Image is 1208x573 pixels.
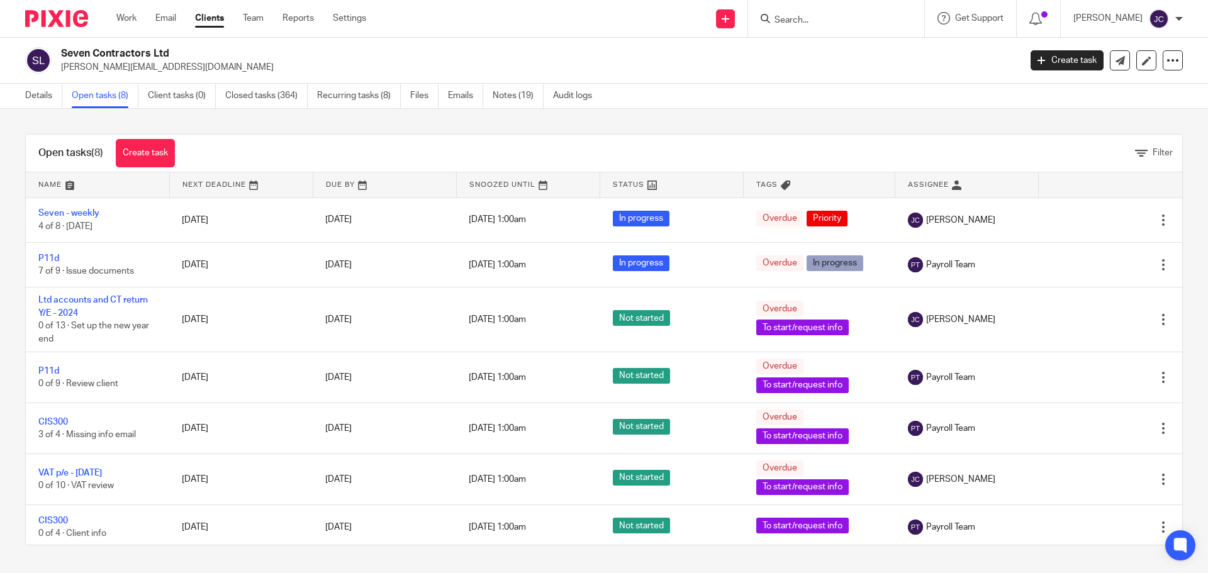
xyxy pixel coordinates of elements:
[195,12,224,25] a: Clients
[410,84,439,108] a: Files
[613,470,670,486] span: Not started
[613,211,669,226] span: In progress
[908,257,923,272] img: svg%3E
[469,424,526,433] span: [DATE] 1:00am
[613,181,644,188] span: Status
[38,379,118,388] span: 0 of 9 · Review client
[38,481,114,490] span: 0 of 10 · VAT review
[61,61,1012,74] p: [PERSON_NAME][EMAIL_ADDRESS][DOMAIN_NAME]
[926,422,975,435] span: Payroll Team
[613,419,670,435] span: Not started
[613,255,669,271] span: In progress
[908,312,923,327] img: svg%3E
[325,424,352,433] span: [DATE]
[91,148,103,158] span: (8)
[469,216,526,225] span: [DATE] 1:00am
[1153,148,1173,157] span: Filter
[155,12,176,25] a: Email
[325,260,352,269] span: [DATE]
[926,214,995,226] span: [PERSON_NAME]
[926,371,975,384] span: Payroll Team
[225,84,308,108] a: Closed tasks (364)
[756,377,849,393] span: To start/request info
[169,242,313,287] td: [DATE]
[38,516,68,525] a: CIS300
[148,84,216,108] a: Client tasks (0)
[325,216,352,225] span: [DATE]
[325,475,352,484] span: [DATE]
[448,84,483,108] a: Emails
[908,213,923,228] img: svg%3E
[169,197,313,242] td: [DATE]
[756,181,778,188] span: Tags
[469,475,526,484] span: [DATE] 1:00am
[807,255,863,271] span: In progress
[553,84,601,108] a: Audit logs
[317,84,401,108] a: Recurring tasks (8)
[169,505,313,550] td: [DATE]
[493,84,544,108] a: Notes (19)
[469,373,526,382] span: [DATE] 1:00am
[38,469,102,477] a: VAT p/e - [DATE]
[325,373,352,382] span: [DATE]
[116,139,175,167] a: Create task
[926,473,995,486] span: [PERSON_NAME]
[38,529,106,538] span: 0 of 4 · Client info
[908,421,923,436] img: svg%3E
[61,47,822,60] h2: Seven Contractors Ltd
[613,368,670,384] span: Not started
[469,181,535,188] span: Snoozed Until
[756,460,803,476] span: Overdue
[469,315,526,324] span: [DATE] 1:00am
[25,47,52,74] img: svg%3E
[38,367,59,376] a: P11d
[756,320,849,335] span: To start/request info
[169,287,313,352] td: [DATE]
[926,521,975,533] span: Payroll Team
[807,211,847,226] span: Priority
[243,12,264,25] a: Team
[756,301,803,316] span: Overdue
[469,260,526,269] span: [DATE] 1:00am
[1073,12,1143,25] p: [PERSON_NAME]
[169,454,313,505] td: [DATE]
[169,403,313,454] td: [DATE]
[38,147,103,160] h1: Open tasks
[613,310,670,326] span: Not started
[38,296,148,317] a: Ltd accounts and CT return Y/E - 2024
[756,479,849,495] span: To start/request info
[25,10,88,27] img: Pixie
[325,315,352,324] span: [DATE]
[756,409,803,425] span: Overdue
[756,359,803,374] span: Overdue
[25,84,62,108] a: Details
[333,12,366,25] a: Settings
[116,12,137,25] a: Work
[773,15,886,26] input: Search
[1031,50,1104,70] a: Create task
[72,84,138,108] a: Open tasks (8)
[955,14,1004,23] span: Get Support
[38,267,134,275] span: 7 of 9 · Issue documents
[169,352,313,403] td: [DATE]
[756,518,849,533] span: To start/request info
[756,255,803,271] span: Overdue
[1149,9,1169,29] img: svg%3E
[38,430,136,439] span: 3 of 4 · Missing info email
[469,523,526,531] span: [DATE] 1:00am
[38,209,99,218] a: Seven - weekly
[756,211,803,226] span: Overdue
[282,12,314,25] a: Reports
[38,254,59,263] a: P11d
[908,370,923,385] img: svg%3E
[38,321,149,343] span: 0 of 13 · Set up the new year end
[908,472,923,487] img: svg%3E
[926,313,995,326] span: [PERSON_NAME]
[926,259,975,271] span: Payroll Team
[325,523,352,531] span: [DATE]
[908,520,923,535] img: svg%3E
[756,428,849,444] span: To start/request info
[613,518,670,533] span: Not started
[38,222,92,231] span: 4 of 8 · [DATE]
[38,418,68,426] a: CIS300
